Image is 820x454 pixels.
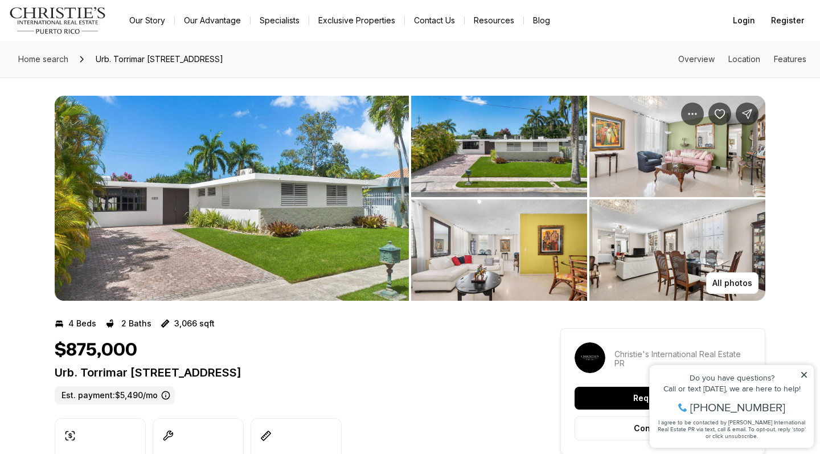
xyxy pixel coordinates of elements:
[465,13,523,28] a: Resources
[733,16,755,25] span: Login
[728,54,760,64] a: Skip to: Location
[411,199,587,301] button: View image gallery
[736,103,758,125] button: Share Property: Urb. Torrimar PASEO DE LA ALHAMBRA #1-16
[55,96,409,301] button: View image gallery
[251,13,309,28] a: Specialists
[309,13,404,28] a: Exclusive Properties
[55,340,137,361] h1: $875,000
[774,54,806,64] a: Skip to: Features
[174,319,215,328] p: 3,066 sqft
[726,9,762,32] button: Login
[575,416,751,440] button: Contact agent
[706,272,758,294] button: All photos
[18,54,68,64] span: Home search
[575,387,751,410] button: Request a tour
[55,96,409,301] li: 1 of 6
[681,103,704,125] button: Property options
[771,16,804,25] span: Register
[678,55,806,64] nav: Page section menu
[9,7,106,34] img: logo
[91,50,228,68] span: Urb. Torrimar [STREET_ADDRESS]
[589,96,765,197] button: View image gallery
[121,319,151,328] p: 2 Baths
[764,9,811,32] button: Register
[411,96,587,197] button: View image gallery
[405,13,464,28] button: Contact Us
[614,350,751,368] p: Christie's International Real Estate PR
[55,366,519,379] p: Urb. Torrimar [STREET_ADDRESS]
[47,54,142,65] span: [PHONE_NUMBER]
[524,13,559,28] a: Blog
[68,319,96,328] p: 4 Beds
[12,36,165,44] div: Call or text [DATE], we are here to help!
[120,13,174,28] a: Our Story
[14,50,73,68] a: Home search
[14,70,162,92] span: I agree to be contacted by [PERSON_NAME] International Real Estate PR via text, call & email. To ...
[411,96,765,301] li: 2 of 6
[678,54,715,64] a: Skip to: Overview
[634,424,692,433] p: Contact agent
[55,386,175,404] label: Est. payment: $5,490/mo
[175,13,250,28] a: Our Advantage
[12,26,165,34] div: Do you have questions?
[712,279,752,288] p: All photos
[55,96,765,301] div: Listing Photos
[589,199,765,301] button: View image gallery
[633,394,692,403] p: Request a tour
[708,103,731,125] button: Save Property: Urb. Torrimar PASEO DE LA ALHAMBRA #1-16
